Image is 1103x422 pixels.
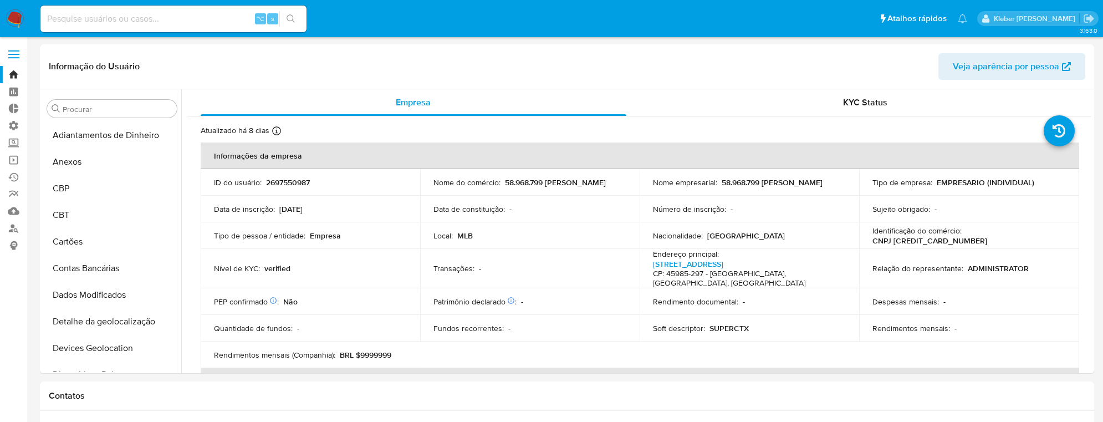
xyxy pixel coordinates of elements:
p: Rendimentos mensais : [872,323,950,333]
p: ID do usuário : [214,177,262,187]
input: Pesquise usuários ou casos... [40,12,307,26]
p: - [521,297,523,307]
p: kleber.bueno@mercadolivre.com [994,13,1079,24]
button: Dados Modificados [43,282,181,308]
th: Detalhes de contato [201,368,1079,395]
p: Não [283,297,298,307]
p: verified [264,263,290,273]
p: Data de constituição : [433,204,505,214]
h1: Informação do Usuário [49,61,140,72]
p: CNPJ [CREDIT_CARD_NUMBER] [872,236,987,246]
a: Notificações [958,14,967,23]
p: Tipo de empresa : [872,177,932,187]
button: Detalhe da geolocalização [43,308,181,335]
p: - [935,204,937,214]
span: Atalhos rápidos [887,13,947,24]
p: Número de inscrição : [653,204,726,214]
p: Nome do comércio : [433,177,501,187]
button: Dispositivos Point [43,362,181,388]
p: [GEOGRAPHIC_DATA] [707,231,785,241]
p: Nível de KYC : [214,263,260,273]
p: Soft descriptor : [653,323,705,333]
button: Anexos [43,149,181,175]
p: MLB [457,231,473,241]
button: search-icon [279,11,302,27]
p: Patrimônio declarado : [433,297,517,307]
p: 2697550987 [266,177,310,187]
p: Nacionalidade : [653,231,703,241]
button: Devices Geolocation [43,335,181,362]
p: Local : [433,231,453,241]
p: EMPRESARIO (INDIVIDUAL) [937,177,1034,187]
h4: CP: 45985-297 - [GEOGRAPHIC_DATA], [GEOGRAPHIC_DATA], [GEOGRAPHIC_DATA] [653,269,841,288]
p: - [508,323,510,333]
span: s [271,13,274,24]
p: BRL $9999999 [340,350,391,360]
p: Data de inscrição : [214,204,275,214]
p: ADMINISTRATOR [968,263,1029,273]
p: - [743,297,745,307]
p: - [731,204,733,214]
p: 58.968.799 [PERSON_NAME] [722,177,823,187]
p: Fundos recorrentes : [433,323,504,333]
span: Veja aparência por pessoa [953,53,1059,80]
p: [DATE] [279,204,303,214]
p: - [509,204,512,214]
p: Rendimentos mensais (Companhia) : [214,350,335,360]
p: Identificação do comércio : [872,226,962,236]
p: Sujeito obrigado : [872,204,930,214]
th: Informações da empresa [201,143,1079,169]
span: Empresa [396,96,431,109]
a: [STREET_ADDRESS] [653,258,723,270]
p: Relação do representante : [872,263,963,273]
p: Nome empresarial : [653,177,717,187]
button: Contas Bancárias [43,255,181,282]
a: Sair [1083,13,1095,24]
p: SUPERCTX [709,323,749,333]
button: CBP [43,175,181,202]
p: Rendimento documental : [653,297,738,307]
p: Endereço principal : [653,249,719,259]
p: PEP confirmado : [214,297,279,307]
button: CBT [43,202,181,228]
p: 58.968.799 [PERSON_NAME] [505,177,606,187]
input: Procurar [63,104,172,114]
p: Despesas mensais : [872,297,939,307]
p: Transações : [433,263,474,273]
p: Atualizado há 8 dias [201,125,269,136]
p: - [297,323,299,333]
span: KYC Status [843,96,887,109]
button: Procurar [52,104,60,113]
p: Tipo de pessoa / entidade : [214,231,305,241]
p: - [943,297,946,307]
button: Veja aparência por pessoa [938,53,1085,80]
p: - [479,263,481,273]
p: - [954,323,957,333]
span: ⌥ [256,13,264,24]
h1: Contatos [49,390,1085,401]
button: Cartões [43,228,181,255]
button: Adiantamentos de Dinheiro [43,122,181,149]
p: Empresa [310,231,341,241]
p: Quantidade de fundos : [214,323,293,333]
